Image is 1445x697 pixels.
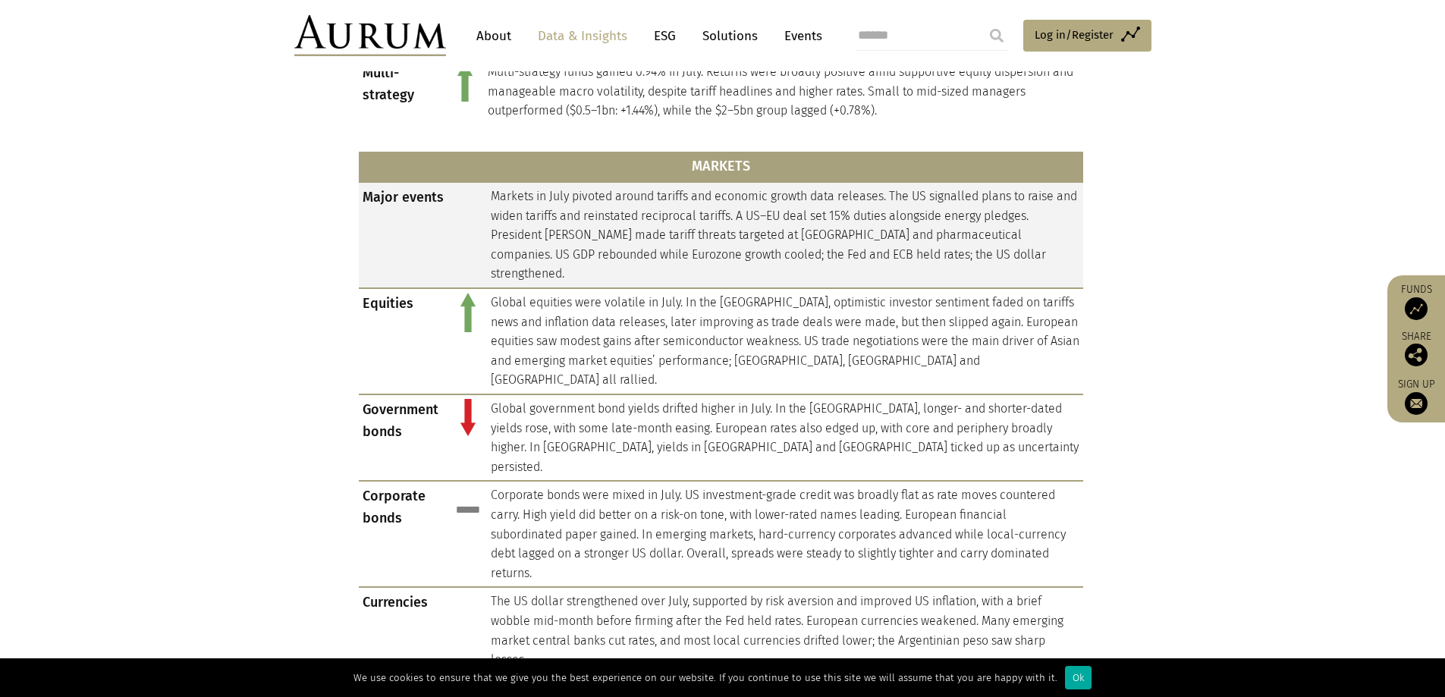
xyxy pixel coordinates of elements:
img: Aurum [294,15,446,56]
a: Data & Insights [530,22,635,50]
a: Log in/Register [1023,20,1151,52]
td: Multi-strategy funds gained 0.94% in July. Returns were broadly positive amid supportive equity d... [484,58,1083,124]
td: Multi-strategy [359,58,446,124]
div: Share [1395,331,1437,366]
td: Global government bond yields drifted higher in July. In the [GEOGRAPHIC_DATA], longer- and short... [487,394,1083,481]
td: Government bonds [359,394,449,481]
a: Events [777,22,822,50]
span: Log in/Register [1035,26,1114,44]
th: MARKETS [359,152,1083,182]
td: The US dollar strengthened over July, supported by risk aversion and improved US inflation, with ... [487,587,1083,673]
div: Ok [1065,666,1092,689]
td: Corporate bonds were mixed in July. US investment-grade credit was broadly flat as rate moves cou... [487,481,1083,587]
td: Corporate bonds [359,481,449,587]
img: Share this post [1405,344,1428,366]
img: Access Funds [1405,297,1428,320]
td: Markets in July pivoted around tariffs and economic growth data releases. The US signalled plans ... [487,182,1083,288]
a: Funds [1395,283,1437,320]
a: Solutions [695,22,765,50]
td: Currencies [359,587,449,673]
a: ESG [646,22,683,50]
td: Global equities were volatile in July. In the [GEOGRAPHIC_DATA], optimistic investor sentiment fa... [487,288,1083,394]
td: Major events [359,182,449,288]
td: Equities [359,288,449,394]
img: Sign up to our newsletter [1405,392,1428,415]
a: Sign up [1395,378,1437,415]
input: Submit [982,20,1012,51]
a: About [469,22,519,50]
